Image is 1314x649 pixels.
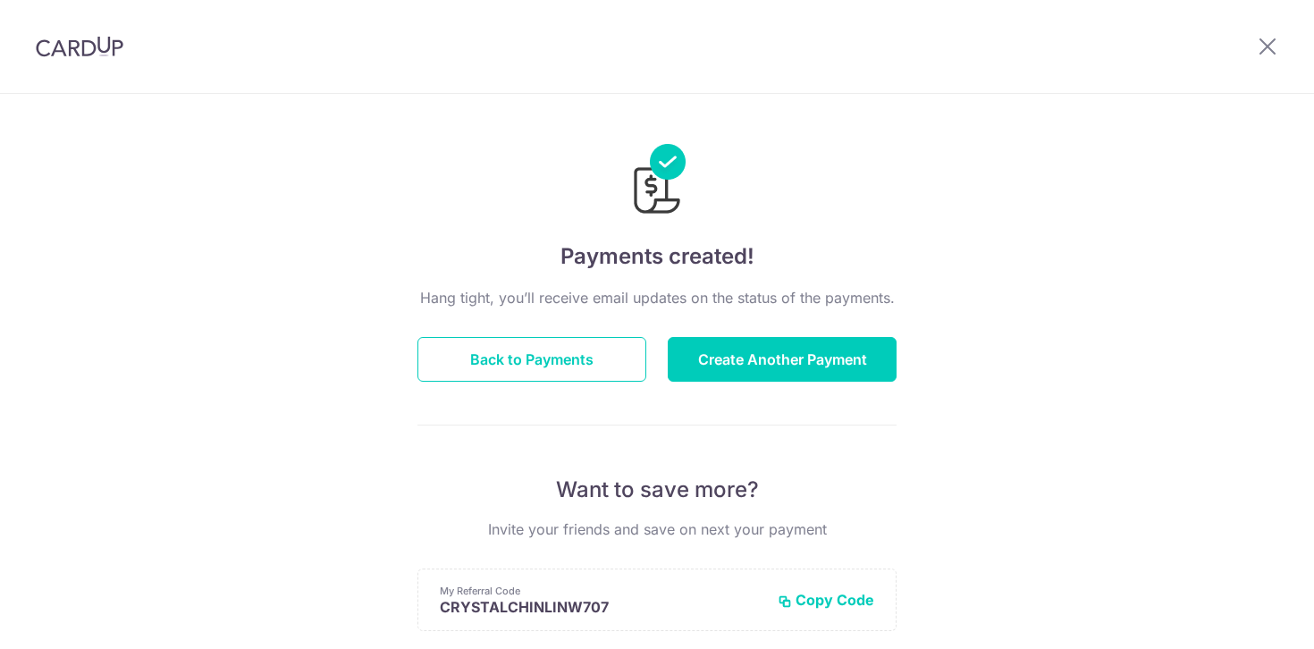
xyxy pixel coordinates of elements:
p: Hang tight, you’ll receive email updates on the status of the payments. [417,287,897,308]
h4: Payments created! [417,240,897,273]
p: Invite your friends and save on next your payment [417,518,897,540]
img: Payments [628,144,686,219]
button: Back to Payments [417,337,646,382]
p: CRYSTALCHINLINW707 [440,598,763,616]
p: My Referral Code [440,584,763,598]
button: Create Another Payment [668,337,897,382]
p: Want to save more? [417,476,897,504]
button: Copy Code [778,591,874,609]
img: CardUp [36,36,123,57]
